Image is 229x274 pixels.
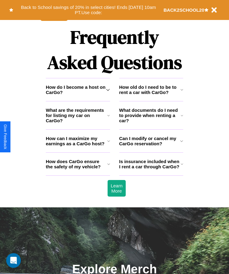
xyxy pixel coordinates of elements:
[119,136,180,146] h3: Can I modify or cancel my CarGo reservation?
[3,124,7,149] div: Give Feedback
[46,22,183,78] h1: Frequently Asked Questions
[164,7,204,13] b: BACK2SCHOOL20
[13,3,164,17] button: Back to School savings of 20% in select cities! Ends [DATE] 10am PT.Use code:
[119,108,181,123] h3: What documents do I need to provide when renting a car?
[46,84,106,95] h3: How do I become a host on CarGo?
[46,159,107,169] h3: How does CarGo ensure the safety of my vehicle?
[46,136,107,146] h3: How can I maximize my earnings as a CarGo host?
[46,108,107,123] h3: What are the requirements for listing my car on CarGo?
[6,253,21,268] iframe: Intercom live chat
[108,180,125,197] button: Learn More
[119,84,180,95] h3: How old do I need to be to rent a car with CarGo?
[119,159,181,169] h3: Is insurance included when I rent a car through CarGo?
